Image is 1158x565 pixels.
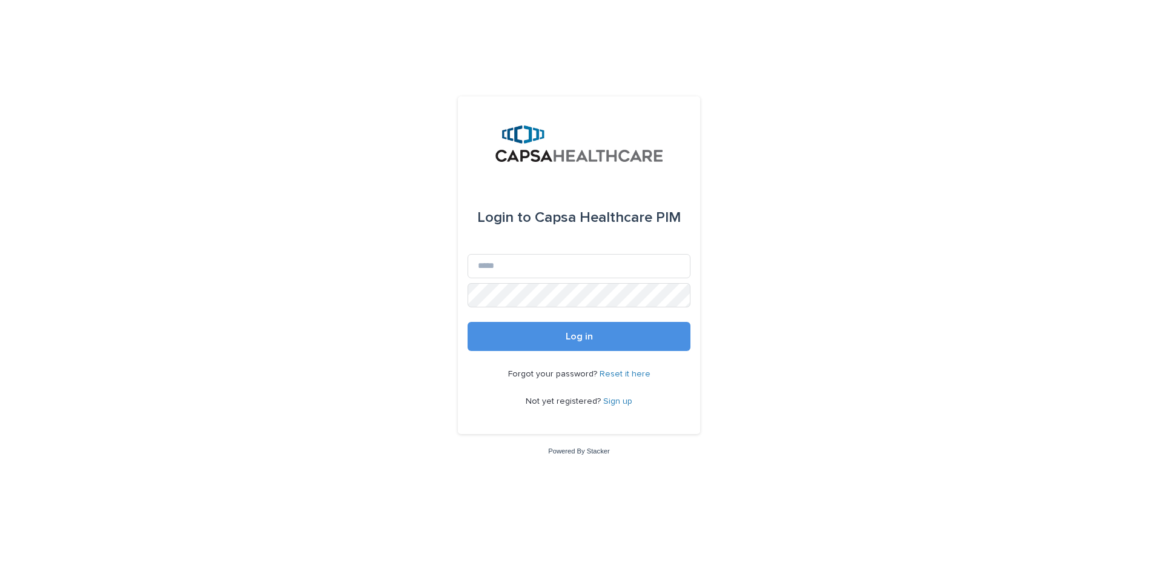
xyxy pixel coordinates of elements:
span: Login to [477,210,531,225]
button: Log in [468,322,690,351]
span: Forgot your password? [508,370,600,378]
a: Sign up [603,397,632,406]
a: Reset it here [600,370,650,378]
div: Capsa Healthcare PIM [477,201,681,235]
span: Log in [566,332,593,341]
img: B5p4sRfuTuC72oLToeu7 [495,125,663,162]
span: Not yet registered? [526,397,603,406]
a: Powered By Stacker [548,447,609,455]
